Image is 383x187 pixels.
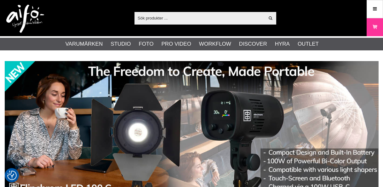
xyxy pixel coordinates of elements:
input: Sök produkter ... [134,13,265,23]
a: Workflow [199,40,231,48]
img: Revisit consent button [7,171,17,180]
a: Foto [139,40,153,48]
a: Outlet [298,40,319,48]
a: Hyra [275,40,290,48]
a: Studio [111,40,131,48]
img: logo.png [6,5,44,33]
a: Varumärken [66,40,103,48]
a: Discover [239,40,267,48]
a: Pro Video [161,40,191,48]
button: Samtyckesinställningar [7,170,17,181]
